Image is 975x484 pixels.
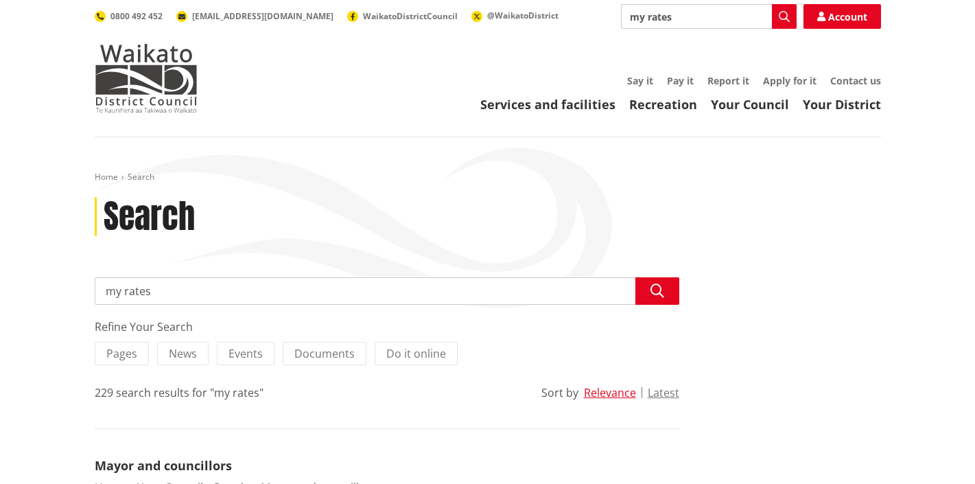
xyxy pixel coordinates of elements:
[95,10,163,22] a: 0800 492 452
[541,384,578,401] div: Sort by
[95,277,679,305] input: Search input
[128,171,154,183] span: Search
[471,10,559,21] a: @WaikatoDistrict
[95,171,118,183] a: Home
[803,4,881,29] a: Account
[95,319,679,335] div: Refine Your Search
[707,74,749,87] a: Report it
[169,346,197,361] span: News
[347,10,458,22] a: WaikatoDistrictCouncil
[106,346,137,361] span: Pages
[803,96,881,113] a: Your District
[629,96,697,113] a: Recreation
[648,387,679,399] button: Latest
[830,74,881,87] a: Contact us
[711,96,789,113] a: Your Council
[621,4,797,29] input: Search input
[192,10,333,22] span: [EMAIL_ADDRESS][DOMAIN_NAME]
[176,10,333,22] a: [EMAIL_ADDRESS][DOMAIN_NAME]
[294,346,355,361] span: Documents
[95,172,881,183] nav: breadcrumb
[95,384,263,401] div: 229 search results for "my rates"
[95,44,198,113] img: Waikato District Council - Te Kaunihera aa Takiwaa o Waikato
[667,74,694,87] a: Pay it
[480,96,615,113] a: Services and facilities
[95,457,232,474] a: Mayor and councillors
[763,74,817,87] a: Apply for it
[386,346,446,361] span: Do it online
[363,10,458,22] span: WaikatoDistrictCouncil
[228,346,263,361] span: Events
[110,10,163,22] span: 0800 492 452
[104,197,195,237] h1: Search
[584,387,636,399] button: Relevance
[627,74,653,87] a: Say it
[487,10,559,21] span: @WaikatoDistrict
